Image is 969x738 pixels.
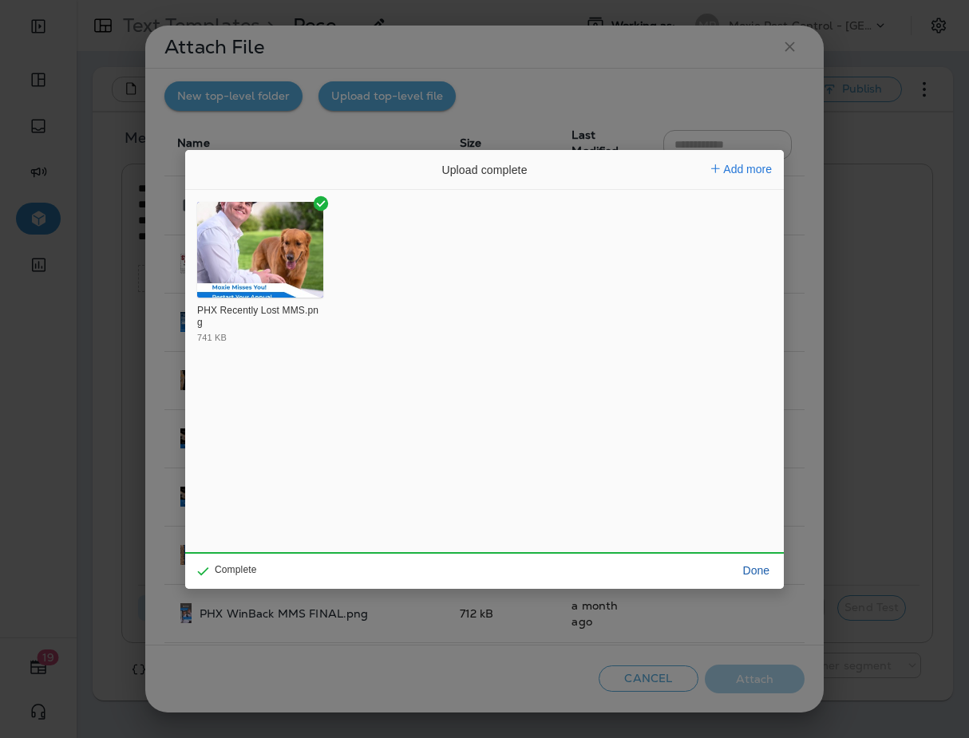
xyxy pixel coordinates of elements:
button: Done [737,559,776,582]
div: Upload complete [365,150,604,190]
button: Add more files [705,158,778,180]
div: PHX Recently Lost MMS.png [197,305,319,330]
img: PHX Recently Lost MMS.png [197,202,323,298]
div: Complete [185,552,259,589]
div: Complete [197,565,256,574]
span: Add more [723,163,772,176]
div: 741 KB [197,333,227,342]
